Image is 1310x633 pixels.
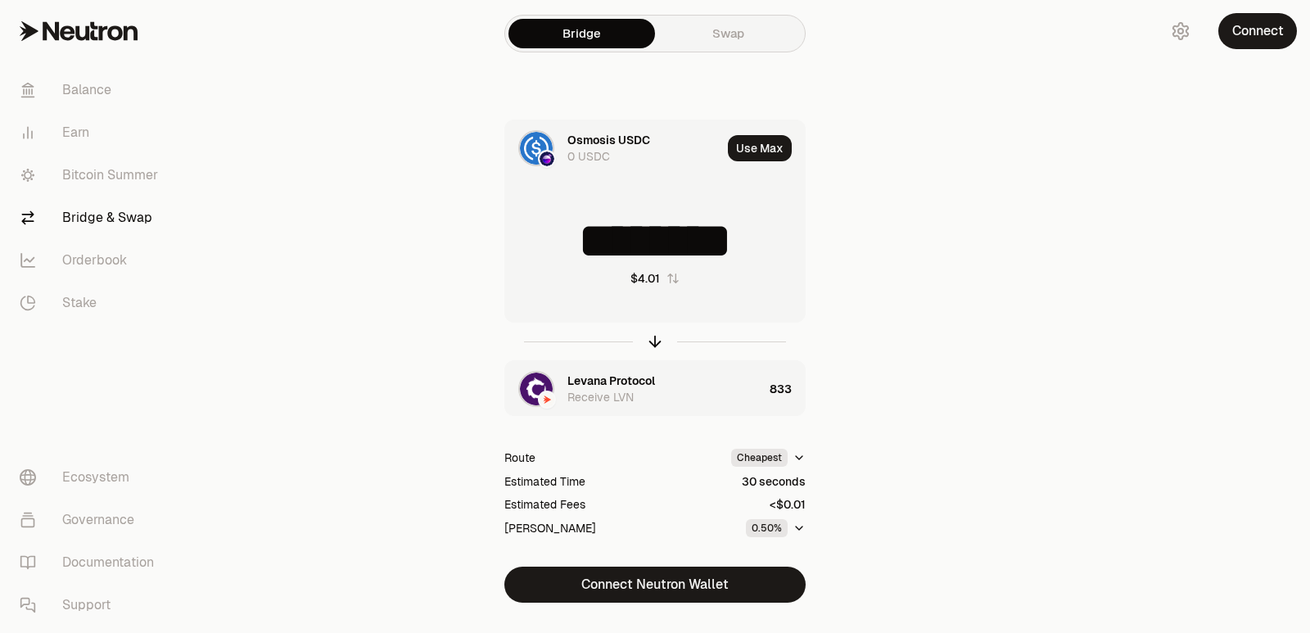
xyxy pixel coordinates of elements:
div: <$0.01 [770,496,806,513]
a: Swap [655,19,802,48]
div: 833 [770,361,805,417]
div: LVN LogoNeutron LogoLevana ProtocolReceive LVN [505,361,763,417]
a: Bridge & Swap [7,197,177,239]
button: LVN LogoNeutron LogoLevana ProtocolReceive LVN833 [505,361,805,417]
img: Neutron Logo [540,392,554,407]
button: Cheapest [731,449,806,467]
a: Documentation [7,541,177,584]
a: Support [7,584,177,626]
div: [PERSON_NAME] [504,520,596,536]
div: Levana Protocol [567,373,655,389]
div: 0.50% [746,519,788,537]
div: Osmosis USDC [567,132,650,148]
a: Earn [7,111,177,154]
a: Orderbook [7,239,177,282]
a: Governance [7,499,177,541]
div: 0 USDC [567,148,610,165]
button: Use Max [728,135,792,161]
div: Cheapest [731,449,788,467]
a: Ecosystem [7,456,177,499]
a: Balance [7,69,177,111]
img: Osmosis Logo [540,151,554,166]
img: USDC Logo [520,132,553,165]
button: Connect [1218,13,1297,49]
img: LVN Logo [520,373,553,405]
div: Receive LVN [567,389,634,405]
div: Route [504,450,535,466]
a: Bridge [508,19,655,48]
div: 30 seconds [742,473,806,490]
button: Connect Neutron Wallet [504,567,806,603]
button: $4.01 [630,270,680,287]
div: $4.01 [630,270,660,287]
div: Estimated Time [504,473,585,490]
a: Stake [7,282,177,324]
div: Estimated Fees [504,496,585,513]
a: Bitcoin Summer [7,154,177,197]
div: USDC LogoOsmosis LogoOsmosis USDC0 USDC [505,120,721,176]
button: 0.50% [746,519,806,537]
